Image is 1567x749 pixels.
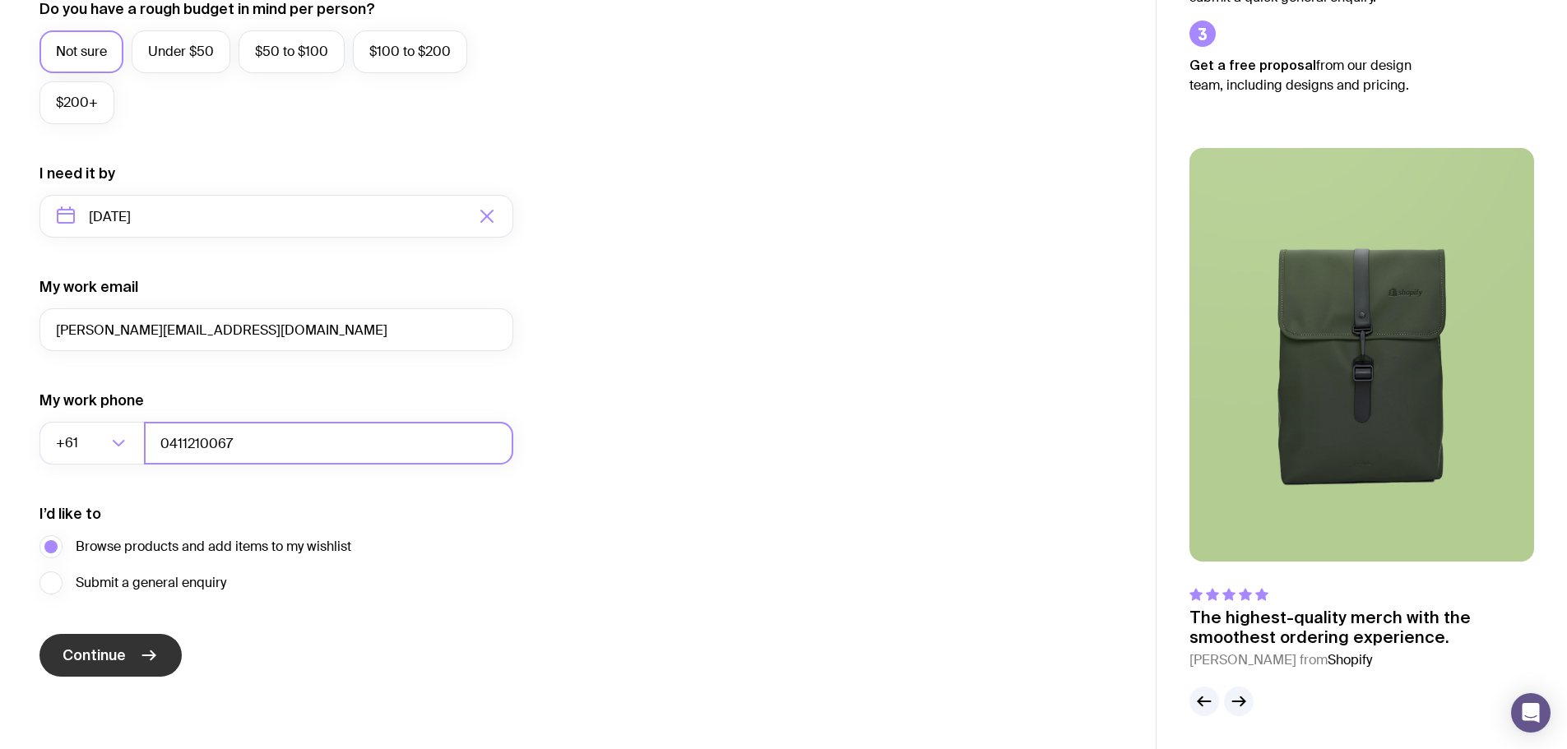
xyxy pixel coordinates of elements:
[1328,651,1372,668] span: Shopify
[353,30,467,73] label: $100 to $200
[1189,55,1436,95] p: from our design team, including designs and pricing.
[1189,650,1534,670] cite: [PERSON_NAME] from
[81,422,107,465] input: Search for option
[76,537,351,557] span: Browse products and add items to my wishlist
[39,81,114,124] label: $200+
[76,573,226,593] span: Submit a general enquiry
[239,30,345,73] label: $50 to $100
[39,195,513,238] input: Select a target date
[1189,608,1534,647] p: The highest-quality merch with the smoothest ordering experience.
[132,30,230,73] label: Under $50
[63,645,126,665] span: Continue
[1511,693,1551,733] div: Open Intercom Messenger
[39,422,145,465] div: Search for option
[144,422,513,465] input: 0400123456
[39,164,115,183] label: I need it by
[39,634,182,677] button: Continue
[39,504,101,524] label: I’d like to
[39,30,123,73] label: Not sure
[39,308,513,351] input: you@email.com
[39,277,138,297] label: My work email
[1189,58,1316,72] strong: Get a free proposal
[56,422,81,465] span: +61
[39,391,144,410] label: My work phone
